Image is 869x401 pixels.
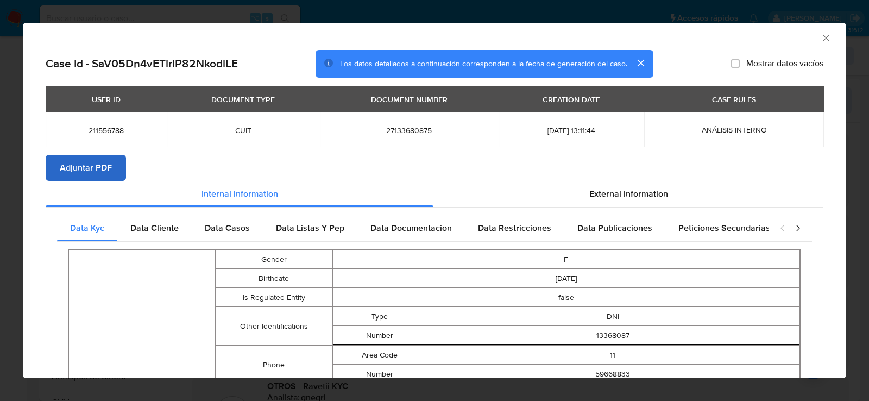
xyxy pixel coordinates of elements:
[731,59,740,68] input: Mostrar datos vacíos
[23,23,846,378] div: closure-recommendation-modal
[426,365,799,384] td: 59668833
[426,346,799,365] td: 11
[332,269,800,288] td: [DATE]
[821,33,830,42] button: Cerrar ventana
[536,90,607,109] div: CREATION DATE
[702,124,767,135] span: ANÁLISIS INTERNO
[678,222,770,234] span: Peticiones Secundarias
[333,326,426,345] td: Number
[205,222,250,234] span: Data Casos
[577,222,652,234] span: Data Publicaciones
[46,57,238,71] h2: Case Id - SaV05Dn4vETlrlP82NkodlLE
[46,155,126,181] button: Adjuntar PDF
[512,126,631,135] span: [DATE] 13:11:44
[216,346,332,384] td: Phone
[216,288,332,307] td: Is Regulated Entity
[333,365,426,384] td: Number
[57,215,769,241] div: Detailed internal info
[426,307,799,326] td: DNI
[340,58,627,69] span: Los datos detallados a continuación corresponden a la fecha de generación del caso.
[85,90,127,109] div: USER ID
[216,307,332,346] td: Other Identifications
[180,126,307,135] span: CUIT
[627,50,653,76] button: cerrar
[332,288,800,307] td: false
[364,90,454,109] div: DOCUMENT NUMBER
[60,156,112,180] span: Adjuntar PDF
[216,269,332,288] td: Birthdate
[333,307,426,326] td: Type
[370,222,452,234] span: Data Documentacion
[333,346,426,365] td: Area Code
[201,187,278,200] span: Internal information
[276,222,344,234] span: Data Listas Y Pep
[70,222,104,234] span: Data Kyc
[426,326,799,345] td: 13368087
[333,126,486,135] span: 27133680875
[130,222,179,234] span: Data Cliente
[746,58,823,69] span: Mostrar datos vacíos
[589,187,668,200] span: External information
[332,250,800,269] td: F
[478,222,551,234] span: Data Restricciones
[216,250,332,269] td: Gender
[706,90,763,109] div: CASE RULES
[205,90,281,109] div: DOCUMENT TYPE
[46,181,823,207] div: Detailed info
[59,126,154,135] span: 211556788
